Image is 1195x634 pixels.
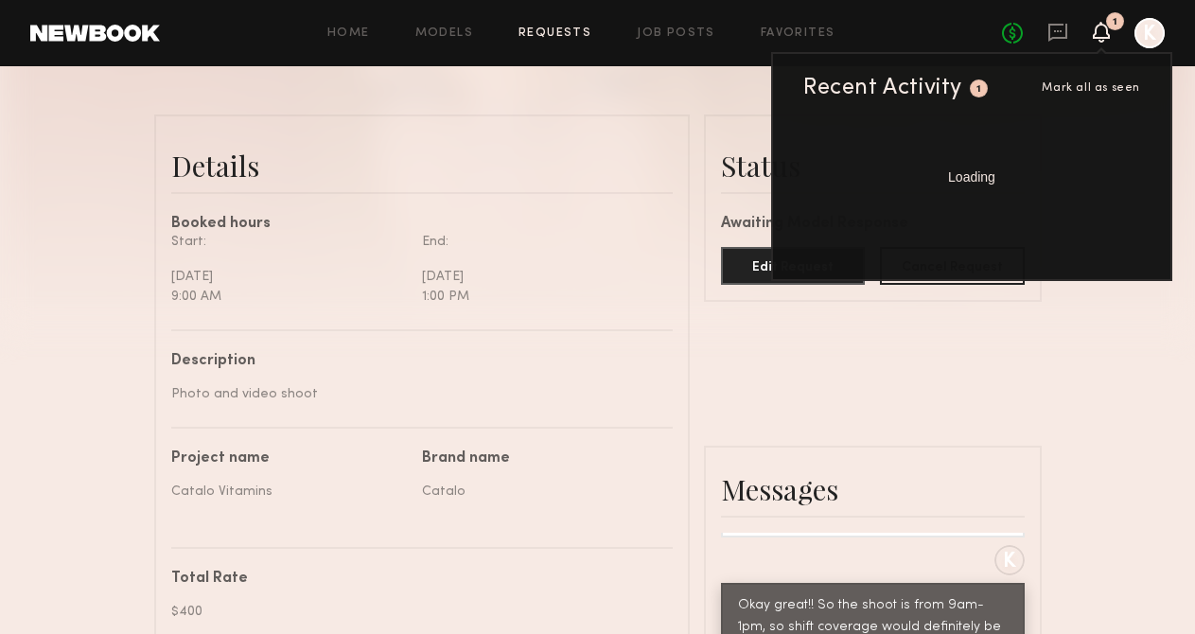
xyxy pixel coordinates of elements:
div: Project name [171,451,408,467]
div: Catalo Vitamins [171,482,408,502]
div: [DATE] [422,267,659,287]
div: 1 [1113,17,1117,27]
div: 1:00 PM [422,287,659,307]
div: End: [422,232,659,252]
span: Mark all as seen [1042,82,1140,94]
div: 1 [976,84,982,95]
div: $400 [171,602,659,622]
div: Booked hours [171,217,673,232]
a: Models [415,27,473,40]
div: Total Rate [171,572,659,587]
div: Start: [171,232,408,252]
div: Details [171,147,673,185]
div: Brand name [422,451,659,467]
a: K [1134,18,1165,48]
div: Messages [721,470,1025,508]
div: Status [721,147,1025,185]
div: [DATE] [171,267,408,287]
span: Loading [948,170,995,184]
a: Job Posts [637,27,715,40]
a: Favorites [761,27,835,40]
div: Recent Activity [803,77,962,99]
a: Home [327,27,370,40]
div: Description [171,354,659,369]
div: Photo and video shoot [171,384,659,404]
div: Awaiting Model Response [721,217,1025,232]
a: Requests [518,27,591,40]
button: Edit Request [721,247,866,285]
div: 9:00 AM [171,287,408,307]
div: Catalo [422,482,659,502]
